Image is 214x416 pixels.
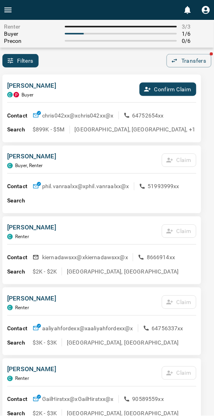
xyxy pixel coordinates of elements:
p: [GEOGRAPHIC_DATA], [GEOGRAPHIC_DATA], +1 [75,126,196,134]
p: Renter [15,305,29,311]
p: 64752654xx [132,112,164,119]
span: 1 / 6 [182,31,210,37]
button: Profile [198,2,214,18]
span: 3 / 3 [182,23,210,30]
p: Contact [7,112,33,120]
p: Contact [7,254,33,262]
p: [PERSON_NAME] [7,294,56,304]
p: $2K - $2K [33,268,57,276]
p: Buyer [21,92,34,98]
p: $3K - $3K [33,339,57,347]
p: 51993999xx [148,183,180,191]
button: Transfers [167,54,212,67]
p: [PERSON_NAME] [7,223,56,233]
p: 8666914xx [147,254,175,262]
p: Search [7,126,33,134]
div: condos.ca [7,234,13,240]
p: Buyer, Renter [15,163,43,169]
button: Filters [2,54,39,67]
p: [PERSON_NAME] [7,365,56,375]
p: Search [7,339,33,347]
p: Contact [7,183,33,191]
p: [PERSON_NAME] [7,81,56,91]
p: Contact [7,325,33,333]
p: Renter [15,234,29,240]
p: Search [7,197,33,205]
p: $899K - $5M [33,126,65,134]
p: kiernadawsxx@x kiernadawsxx@x [42,254,128,262]
p: 90589559xx [132,396,164,404]
p: [GEOGRAPHIC_DATA], [GEOGRAPHIC_DATA] [67,268,179,276]
p: phil.vanraalxx@x phil.vanraalxx@x [42,183,129,191]
p: [PERSON_NAME] [7,152,56,162]
p: GailHirstxx@x GailHirstxx@x [42,396,114,404]
button: Confirm Claim [140,83,196,96]
p: aaliyahfordexx@x aaliyahfordexx@x [42,325,133,333]
p: Search [7,268,33,276]
span: Renter [4,23,60,30]
div: condos.ca [7,376,13,382]
div: condos.ca [7,92,13,98]
span: 0 / 6 [182,38,210,44]
span: Precon [4,38,60,44]
div: property.ca [14,92,19,98]
p: Contact [7,396,33,404]
span: Buyer [4,31,60,37]
div: condos.ca [7,305,13,311]
div: condos.ca [7,163,13,169]
p: chris042xx@x chris042xx@x [42,112,114,119]
p: Renter [15,376,29,382]
p: [GEOGRAPHIC_DATA], [GEOGRAPHIC_DATA] [67,339,179,347]
p: 64756337xx [152,325,184,333]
